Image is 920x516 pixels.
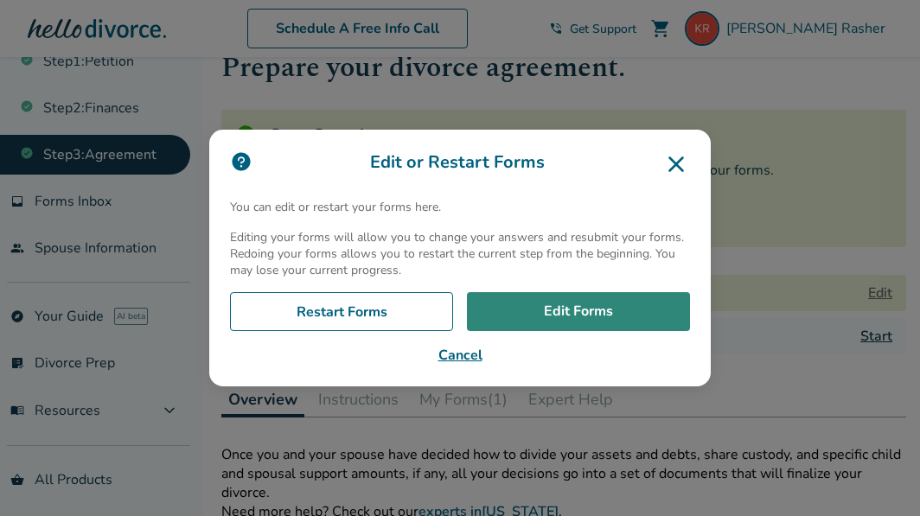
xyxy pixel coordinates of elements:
[467,292,690,332] a: Edit Forms
[230,150,252,173] img: icon
[230,345,690,366] button: Cancel
[230,229,690,278] p: Editing your forms will allow you to change your answers and resubmit your forms. Redoing your fo...
[230,292,453,332] a: Restart Forms
[834,433,920,516] iframe: Chat Widget
[230,150,690,178] h3: Edit or Restart Forms
[230,199,690,215] p: You can edit or restart your forms here.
